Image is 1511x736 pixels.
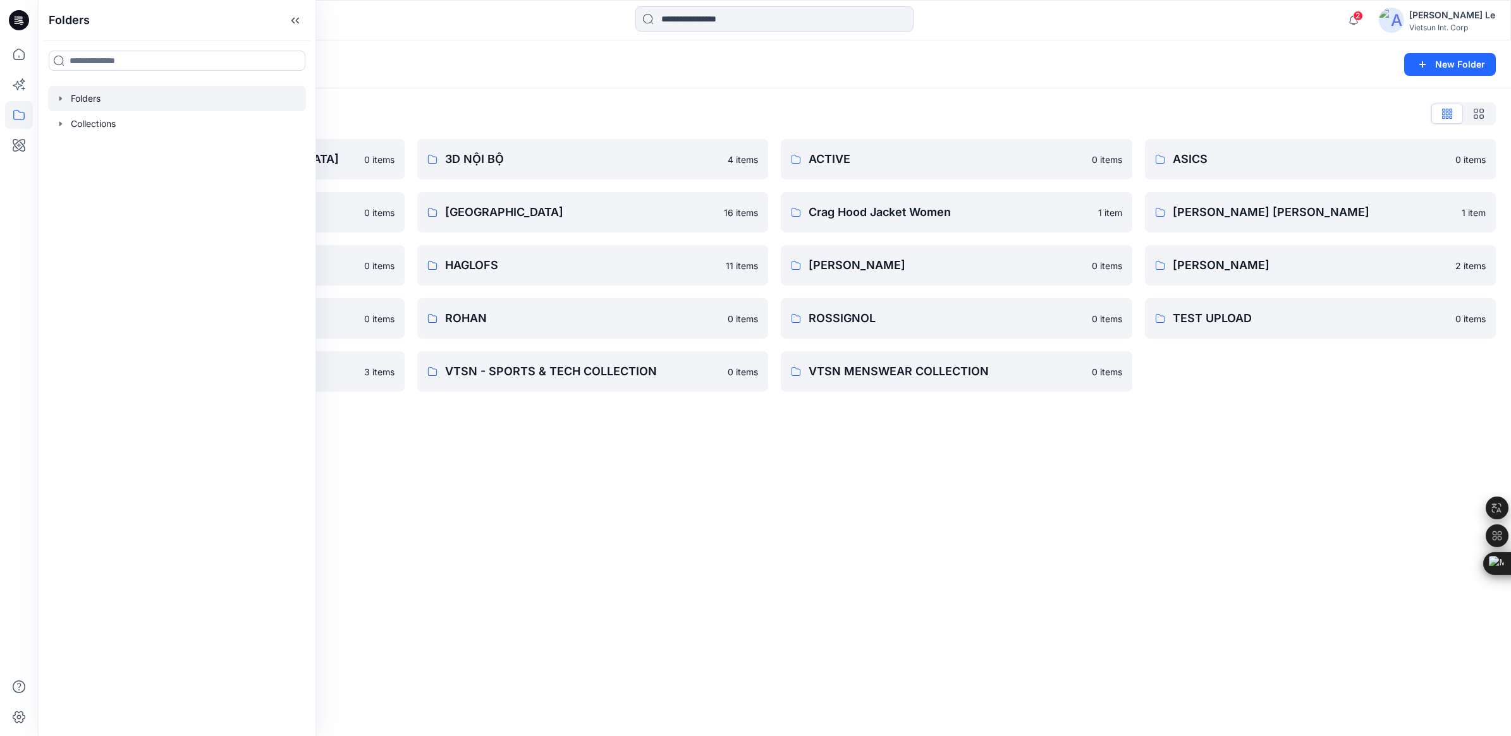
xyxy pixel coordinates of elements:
a: Crag Hood Jacket Women1 item [781,192,1132,232]
p: ROHAN [445,310,721,327]
p: 0 items [1455,312,1486,325]
p: 0 items [1092,365,1122,378]
div: Vietsun Int. Corp [1409,23,1495,32]
a: ROSSIGNOL0 items [781,298,1132,339]
p: 0 items [728,312,758,325]
img: avatar [1379,8,1404,33]
p: 0 items [364,153,395,166]
span: 2 [1353,11,1363,21]
p: ACTIVE [809,150,1084,168]
p: VTSN - SPORTS & TECH COLLECTION [445,363,721,380]
a: VTSN - SPORTS & TECH COLLECTION0 items [417,351,769,392]
p: [PERSON_NAME] [809,256,1084,274]
a: TEST UPLOAD0 items [1145,298,1496,339]
a: [PERSON_NAME]2 items [1145,245,1496,286]
a: [PERSON_NAME]0 items [781,245,1132,286]
p: [PERSON_NAME] [PERSON_NAME] [1173,203,1455,221]
a: ACTIVE0 items [781,139,1132,179]
p: [PERSON_NAME] [1173,256,1448,274]
p: 0 items [1455,153,1486,166]
p: 0 items [1092,153,1122,166]
p: 0 items [364,206,395,219]
p: ASICS [1173,150,1448,168]
p: [GEOGRAPHIC_DATA] [445,203,717,221]
p: 0 items [1092,259,1122,272]
p: 1 item [1098,206,1122,219]
p: 3 items [364,365,395,378]
a: VTSN MENSWEAR COLLECTION0 items [781,351,1132,392]
p: 0 items [1092,312,1122,325]
p: ROSSIGNOL [809,310,1084,327]
p: Crag Hood Jacket Women [809,203,1091,221]
a: 3D NỘI BỘ4 items [417,139,769,179]
p: 4 items [728,153,758,166]
p: 2 items [1455,259,1486,272]
a: ROHAN0 items [417,298,769,339]
p: 0 items [364,312,395,325]
p: TEST UPLOAD [1173,310,1448,327]
p: 16 items [724,206,758,219]
button: New Folder [1404,53,1496,76]
p: 1 item [1462,206,1486,219]
p: 3D NỘI BỘ [445,150,721,168]
a: [GEOGRAPHIC_DATA]16 items [417,192,769,232]
p: 11 items [726,259,758,272]
a: ASICS0 items [1145,139,1496,179]
p: 0 items [728,365,758,378]
p: HAGLOFS [445,256,719,274]
div: [PERSON_NAME] Le [1409,8,1495,23]
p: VTSN MENSWEAR COLLECTION [809,363,1084,380]
a: HAGLOFS11 items [417,245,769,286]
a: [PERSON_NAME] [PERSON_NAME]1 item [1145,192,1496,232]
p: 0 items [364,259,395,272]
